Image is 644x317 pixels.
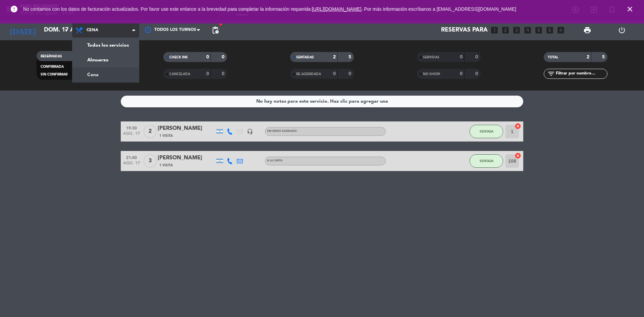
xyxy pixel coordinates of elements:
strong: 2 [587,55,589,59]
div: LOG OUT [604,20,639,40]
i: looks_6 [545,26,554,35]
i: looks_one [490,26,499,35]
span: CANCELADA [169,72,190,76]
strong: 0 [475,55,479,59]
strong: 0 [348,71,353,76]
span: Sin menú asignado [267,130,297,133]
i: cancel [515,123,521,129]
span: TOTAL [548,56,558,59]
span: 21:00 [123,153,140,161]
strong: 0 [475,71,479,76]
span: No contamos con los datos de facturación actualizados. Por favor use este enlance a la brevedad p... [23,6,516,12]
span: print [583,26,591,34]
span: fiber_manual_record [219,22,223,27]
span: 19:30 [123,124,140,131]
strong: 0 [222,71,226,76]
a: Todos los servicios [72,38,139,53]
span: CHECK INS [169,56,188,59]
div: [PERSON_NAME] [158,154,215,162]
span: SENTADA [480,129,493,133]
span: SENTADA [480,159,493,163]
strong: 0 [333,71,336,76]
strong: 2 [333,55,336,59]
span: 1 Visita [159,133,173,139]
i: looks_4 [523,26,532,35]
span: ago. 17 [123,131,140,139]
span: ago. 17 [123,161,140,169]
a: [URL][DOMAIN_NAME] [312,6,362,12]
span: RESERVADAS [41,55,62,58]
div: No hay notas para este servicio. Haz clic para agregar una [256,98,388,105]
i: [DATE] [5,23,41,38]
span: RE AGENDADA [296,72,321,76]
i: close [626,5,634,13]
i: arrow_drop_down [62,26,70,34]
span: 3 [144,154,157,168]
span: Cena [87,28,98,33]
i: headset_mic [247,128,253,135]
i: filter_list [547,70,555,78]
button: SENTADA [470,125,503,138]
strong: 0 [206,55,209,59]
span: Reservas para [441,27,488,34]
strong: 0 [460,55,463,59]
strong: 5 [348,55,353,59]
input: Filtrar por nombre... [555,70,607,77]
span: SERVIDAS [423,56,439,59]
i: power_settings_new [618,26,626,34]
strong: 0 [460,71,463,76]
a: Almuerzo [72,53,139,67]
span: SIN CONFIRMAR [41,73,67,76]
div: [PERSON_NAME] [158,124,215,133]
span: NO SHOW [423,72,440,76]
span: SENTADAS [296,56,314,59]
button: SENTADA [470,154,503,168]
strong: 0 [206,71,209,76]
i: looks_3 [512,26,521,35]
i: add_box [556,26,565,35]
span: A LA CARTA [267,159,282,162]
strong: 5 [602,55,606,59]
strong: 0 [222,55,226,59]
span: 2 [144,125,157,138]
a: Cena [72,67,139,82]
a: . Por más información escríbanos a [EMAIL_ADDRESS][DOMAIN_NAME] [362,6,516,12]
i: cancel [515,152,521,159]
span: CONFIRMADA [41,65,64,68]
span: 1 Visita [159,163,173,168]
i: error [10,5,18,13]
i: looks_two [501,26,510,35]
i: looks_5 [534,26,543,35]
span: pending_actions [211,26,219,34]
